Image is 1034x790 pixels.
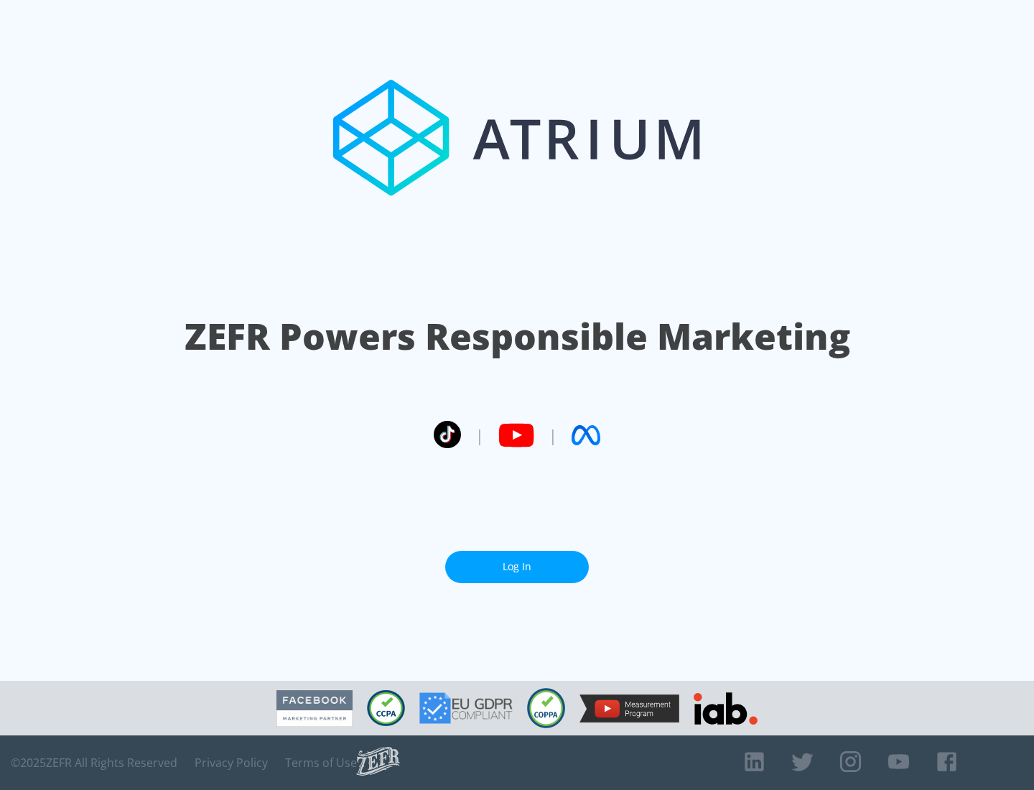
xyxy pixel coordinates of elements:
img: IAB [694,692,758,725]
h1: ZEFR Powers Responsible Marketing [185,312,850,361]
span: | [549,424,557,446]
img: COPPA Compliant [527,688,565,728]
img: YouTube Measurement Program [579,694,679,722]
a: Privacy Policy [195,756,268,770]
span: | [475,424,484,446]
img: CCPA Compliant [367,690,405,726]
img: GDPR Compliant [419,692,513,724]
img: Facebook Marketing Partner [276,690,353,727]
a: Terms of Use [285,756,357,770]
span: © 2025 ZEFR All Rights Reserved [11,756,177,770]
a: Log In [445,551,589,583]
